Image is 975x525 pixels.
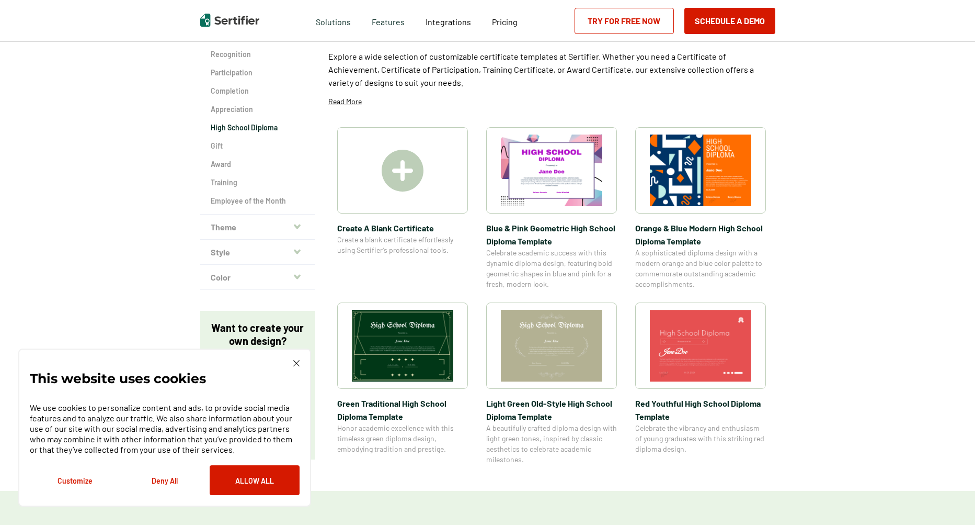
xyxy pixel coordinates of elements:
[211,321,305,348] p: Want to create your own design?
[492,17,518,27] span: Pricing
[486,127,617,289] a: Blue & Pink Geometric High School Diploma TemplateBlue & Pink Geometric High School Diploma Templ...
[316,14,351,27] span: Solutions
[211,68,305,78] a: Participation
[635,248,766,289] span: A sophisticated diploma design with a modern orange and blue color palette to commemorate outstan...
[372,14,405,27] span: Features
[210,465,300,495] button: Allow All
[337,397,468,423] span: Green Traditional High School Diploma Template
[200,265,315,290] button: Color
[486,221,617,248] span: Blue & Pink Geometric High School Diploma Template
[486,397,617,423] span: Light Green Old-Style High School Diploma Template
[200,240,315,265] button: Style
[635,221,766,248] span: Orange & Blue Modern High School Diploma Template
[650,135,751,206] img: Orange & Blue Modern High School Diploma Template
[211,49,305,60] a: Recognition
[923,475,975,525] iframe: Chat Widget
[337,221,468,234] span: Create A Blank Certificate
[635,423,766,454] span: Celebrate the vibrancy and enthusiasm of young graduates with this striking red diploma design.
[492,14,518,27] a: Pricing
[211,104,305,115] a: Appreciation
[337,303,468,465] a: Green Traditional High School Diploma TemplateGreen Traditional High School Diploma TemplateHonor...
[486,248,617,289] span: Celebrate academic success with this dynamic diploma design, featuring bold geometric shapes in b...
[426,17,471,27] span: Integrations
[352,310,453,382] img: Green Traditional High School Diploma Template
[486,303,617,465] a: Light Green Old-Style High School Diploma TemplateLight Green Old-Style High School Diploma Templ...
[30,465,120,495] button: Customize
[200,31,315,215] div: Category
[211,177,305,188] a: Training
[337,234,468,255] span: Create a blank certificate effortlessly using Sertifier’s professional tools.
[30,403,300,455] p: We use cookies to personalize content and ads, to provide social media features and to analyze ou...
[501,310,602,382] img: Light Green Old-Style High School Diploma Template
[211,159,305,170] a: Award
[328,96,362,107] p: Read More
[426,14,471,27] a: Integrations
[30,373,206,384] p: This website uses cookies
[635,397,766,423] span: Red Youthful High School Diploma Template
[486,423,617,465] span: A beautifully crafted diploma design with light green tones, inspired by classic aesthetics to ce...
[211,86,305,96] a: Completion
[293,360,300,366] img: Cookie Popup Close
[684,8,775,34] button: Schedule a Demo
[337,423,468,454] span: Honor academic excellence with this timeless green diploma design, embodying tradition and prestige.
[211,196,305,206] a: Employee of the Month
[211,141,305,151] a: Gift
[200,215,315,240] button: Theme
[575,8,674,34] a: Try for Free Now
[382,150,423,192] img: Create A Blank Certificate
[120,465,210,495] button: Deny All
[200,14,259,27] img: Sertifier | Digital Credentialing Platform
[328,50,775,89] p: Explore a wide selection of customizable certificate templates at Sertifier. Whether you need a C...
[635,127,766,289] a: Orange & Blue Modern High School Diploma TemplateOrange & Blue Modern High School Diploma Templat...
[650,310,751,382] img: Red Youthful High School Diploma Template
[501,135,602,206] img: Blue & Pink Geometric High School Diploma Template
[635,303,766,465] a: Red Youthful High School Diploma TemplateRed Youthful High School Diploma TemplateCelebrate the v...
[211,122,305,133] a: High School Diploma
